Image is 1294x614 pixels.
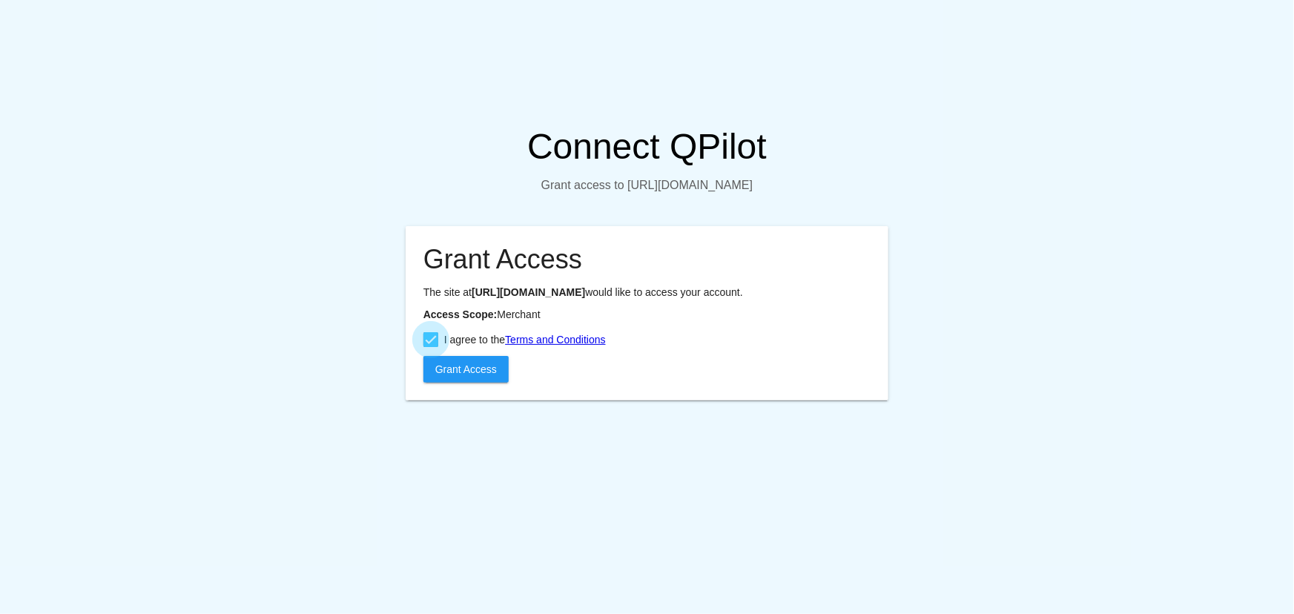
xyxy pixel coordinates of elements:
button: Grant Access [423,356,509,383]
p: Merchant [423,308,871,320]
p: The site at would like to access your account. [423,286,871,298]
h2: Grant Access [423,244,871,275]
span: I agree to the [444,331,606,349]
h1: Connect QPilot [406,126,888,167]
a: Terms and Conditions [505,334,605,346]
strong: [URL][DOMAIN_NAME] [472,286,585,298]
p: Grant access to [URL][DOMAIN_NAME] [406,179,888,192]
strong: Access Scope: [423,308,498,320]
span: Grant Access [435,363,497,375]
